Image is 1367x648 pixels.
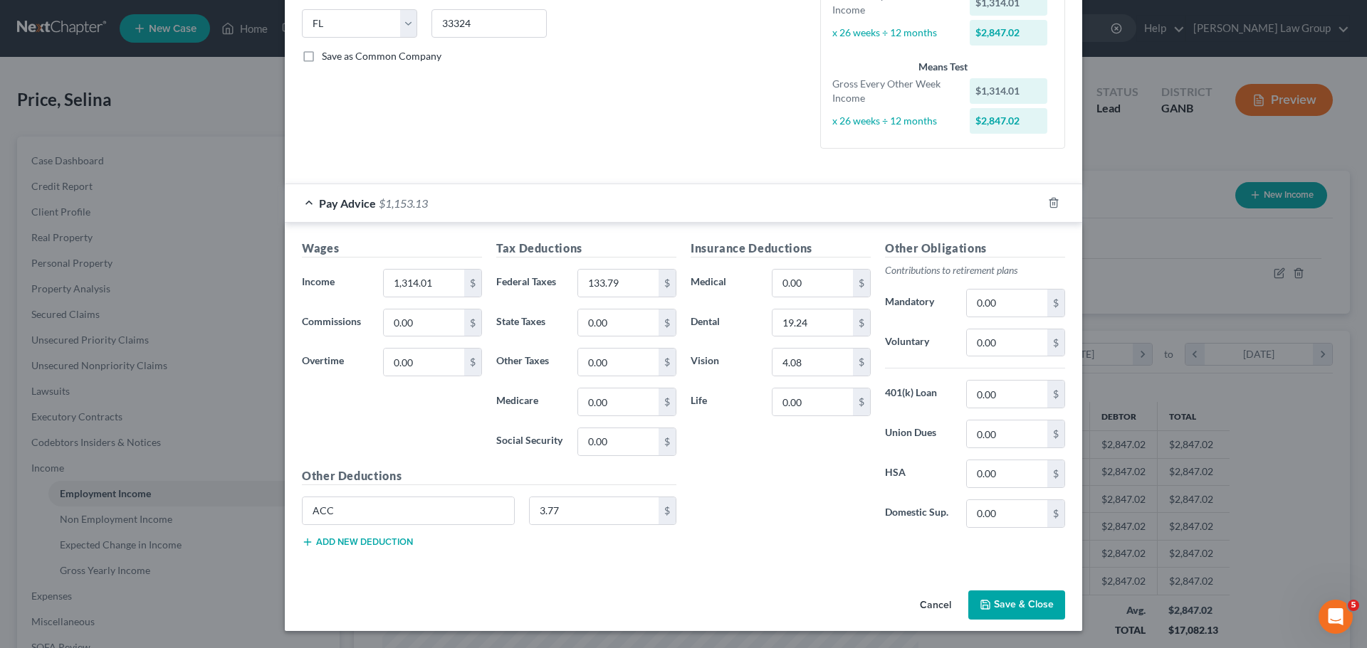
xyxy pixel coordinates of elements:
div: $ [1047,381,1064,408]
input: 0.00 [384,270,464,297]
label: Federal Taxes [489,269,570,297]
div: $ [1047,500,1064,527]
span: 5 [1348,600,1359,611]
label: Life [683,388,765,416]
div: Means Test [832,60,1053,74]
input: 0.00 [772,309,853,336]
label: Mandatory [878,289,959,317]
div: $ [659,270,676,297]
button: Add new deduction [302,536,413,548]
input: 0.00 [578,349,659,376]
div: $ [1047,420,1064,447]
h5: Other Obligations [885,240,1065,257]
h5: Wages [302,240,482,257]
div: $ [853,349,870,376]
div: $ [853,309,870,336]
span: $1,153.13 [379,196,428,210]
p: Contributions to retirement plans [885,263,1065,277]
div: $ [853,270,870,297]
label: State Taxes [489,309,570,337]
div: $ [464,349,481,376]
label: Union Dues [878,420,959,448]
span: Pay Advice [319,196,376,210]
label: 401(k) Loan [878,380,959,408]
input: 0.00 [578,270,659,297]
div: $ [659,349,676,376]
span: Save as Common Company [322,50,441,62]
label: Overtime [295,348,376,376]
div: x 26 weeks ÷ 12 months [825,114,963,128]
div: $2,847.02 [970,20,1048,46]
label: Domestic Sup. [878,499,959,528]
label: Social Security [489,427,570,456]
input: 0.00 [967,290,1047,317]
div: $2,847.02 [970,108,1048,134]
input: 0.00 [967,500,1047,527]
input: 0.00 [578,428,659,455]
label: Vision [683,348,765,376]
input: 0.00 [967,381,1047,408]
div: x 26 weeks ÷ 12 months [825,26,963,40]
input: 0.00 [967,420,1047,447]
h5: Tax Deductions [496,240,676,257]
div: $ [853,388,870,415]
div: $ [1047,460,1064,487]
input: 0.00 [772,270,853,297]
button: Cancel [908,592,963,620]
h5: Insurance Deductions [691,240,871,257]
div: $1,314.01 [970,78,1048,104]
input: 0.00 [967,329,1047,356]
label: Voluntary [878,329,959,357]
div: $ [659,388,676,415]
label: HSA [878,460,959,488]
input: Enter zip... [431,9,547,38]
h5: Other Deductions [302,467,676,485]
label: Other Taxes [489,348,570,376]
label: Commissions [295,309,376,337]
div: $ [1047,290,1064,317]
input: 0.00 [530,497,659,524]
input: 0.00 [772,388,853,415]
input: 0.00 [578,309,659,336]
input: 0.00 [384,309,464,336]
div: $ [659,309,676,336]
input: 0.00 [967,460,1047,487]
input: Specify... [303,497,514,524]
div: $ [464,270,481,297]
button: Save & Close [968,590,1065,620]
div: Gross Every Other Week Income [825,77,963,105]
label: Medical [683,269,765,297]
input: 0.00 [578,388,659,415]
label: Dental [683,309,765,337]
div: $ [1047,329,1064,356]
div: $ [464,309,481,336]
input: 0.00 [772,349,853,376]
input: 0.00 [384,349,464,376]
iframe: Intercom live chat [1319,600,1353,634]
span: Income [302,275,335,287]
div: $ [659,428,676,455]
div: $ [659,497,676,524]
label: Medicare [489,388,570,416]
